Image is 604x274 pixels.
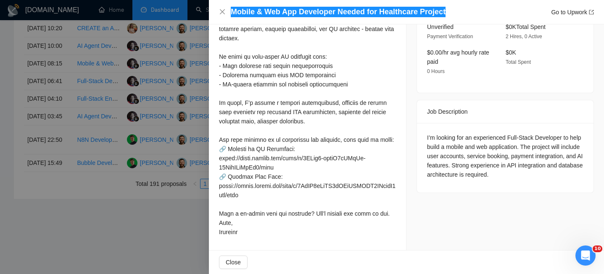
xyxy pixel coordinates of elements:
span: 2 Hires, 0 Active [506,34,542,39]
button: Close [219,256,248,269]
div: Job Description [427,100,583,123]
span: close [219,8,226,15]
a: Go to Upworkexport [551,9,594,16]
span: Total Spent [506,59,531,65]
button: Close [219,8,226,16]
span: $0.00/hr avg hourly rate paid [427,49,489,65]
span: $0K Total Spent [506,23,546,30]
span: $0K [506,49,516,56]
span: export [589,10,594,15]
span: Payment Verification [427,34,473,39]
span: 10 [593,245,602,252]
span: Unverified [427,23,454,30]
span: Close [226,258,241,267]
div: I’m looking for an experienced Full-Stack Developer to help build a mobile and web application. T... [427,133,583,179]
iframe: Intercom live chat [575,245,596,266]
span: 0 Hours [427,68,445,74]
h4: Mobile & Web App Developer Needed for Healthcare Project [231,7,446,17]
